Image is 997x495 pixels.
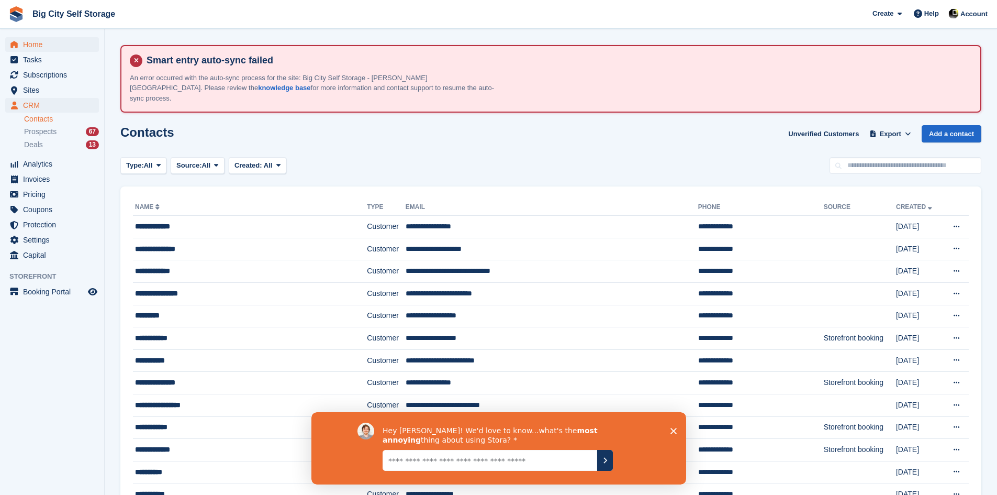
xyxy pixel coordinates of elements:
span: Storefront [9,271,104,282]
p: An error occurred with the auto-sync process for the site: Big City Self Storage - [PERSON_NAME][... [130,73,496,104]
a: menu [5,284,99,299]
td: [DATE] [896,372,942,394]
div: 13 [86,140,99,149]
td: [DATE] [896,416,942,439]
span: Create [872,8,893,19]
a: menu [5,98,99,113]
a: menu [5,52,99,67]
span: Invoices [23,172,86,186]
span: Settings [23,233,86,247]
span: Deals [24,140,43,150]
span: Capital [23,248,86,262]
td: [DATE] [896,439,942,461]
a: Add a contact [922,125,981,142]
a: knowledge base [258,84,310,92]
td: [DATE] [896,349,942,372]
td: Customer [367,260,405,283]
td: Customer [367,327,405,350]
td: Storefront booking [824,327,896,350]
span: All [144,160,153,171]
td: Storefront booking [824,439,896,461]
td: [DATE] [896,282,942,305]
td: [DATE] [896,216,942,238]
button: Type: All [120,157,166,174]
h1: Contacts [120,125,174,139]
td: [DATE] [896,238,942,260]
a: Unverified Customers [784,125,863,142]
td: [DATE] [896,327,942,350]
span: All [264,161,273,169]
a: Prospects 67 [24,126,99,137]
a: menu [5,202,99,217]
td: Customer [367,216,405,238]
a: menu [5,248,99,262]
td: Storefront booking [824,416,896,439]
a: menu [5,172,99,186]
a: Deals 13 [24,139,99,150]
td: [DATE] [896,260,942,283]
a: menu [5,217,99,232]
a: Big City Self Storage [28,5,119,23]
td: [DATE] [896,305,942,327]
th: Source [824,199,896,216]
span: Help [924,8,939,19]
span: Tasks [23,52,86,67]
img: stora-icon-8386f47178a22dfd0bd8f6a31ec36ba5ce8667c1dd55bd0f319d3a0aa187defe.svg [8,6,24,22]
a: menu [5,233,99,247]
span: Protection [23,217,86,232]
td: [DATE] [896,461,942,483]
a: Preview store [86,285,99,298]
span: Sites [23,83,86,97]
span: Export [880,129,901,139]
td: Customer [367,282,405,305]
td: Customer [367,349,405,372]
td: Customer [367,305,405,327]
span: Source: [176,160,201,171]
td: Customer [367,372,405,394]
th: Phone [698,199,824,216]
span: Type: [126,160,144,171]
a: menu [5,187,99,202]
button: Created: All [229,157,286,174]
a: menu [5,37,99,52]
div: 67 [86,127,99,136]
th: Type [367,199,405,216]
button: Source: All [171,157,225,174]
td: [DATE] [896,394,942,416]
span: Account [960,9,988,19]
a: menu [5,83,99,97]
iframe: Survey by David from Stora [311,412,686,485]
th: Email [406,199,698,216]
span: Subscriptions [23,68,86,82]
span: Home [23,37,86,52]
a: menu [5,157,99,171]
a: Name [135,203,162,211]
span: CRM [23,98,86,113]
img: Patrick Nevin [948,8,959,19]
span: Coupons [23,202,86,217]
a: menu [5,68,99,82]
a: Contacts [24,114,99,124]
span: Prospects [24,127,57,137]
td: Storefront booking [824,372,896,394]
button: Export [867,125,913,142]
span: Created: [234,161,262,169]
td: Customer [367,394,405,416]
h4: Smart entry auto-sync failed [142,54,972,67]
td: Customer [367,238,405,260]
span: All [202,160,211,171]
a: Created [896,203,934,211]
span: Analytics [23,157,86,171]
span: Pricing [23,187,86,202]
span: Booking Portal [23,284,86,299]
